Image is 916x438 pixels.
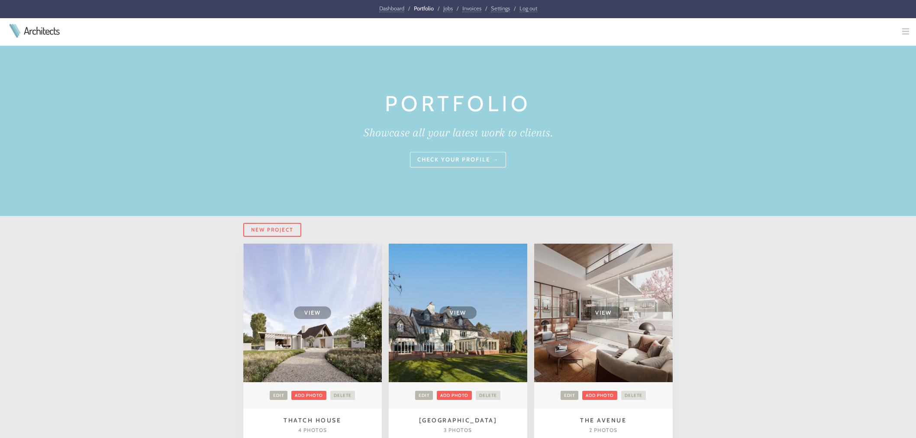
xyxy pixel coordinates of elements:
a: Log out [519,5,537,12]
a: [GEOGRAPHIC_DATA] [419,416,497,424]
a: Architects [24,26,59,36]
a: Edit [415,391,433,400]
a: Delete [476,391,500,400]
a: Settings [491,5,510,12]
span: / [438,5,439,12]
span: 4 photos [298,427,327,433]
a: View [534,244,673,382]
span: / [514,5,516,12]
span: / [485,5,487,12]
a: Invoices [462,5,481,12]
span: View [294,306,331,319]
a: Jobs [443,5,453,12]
a: The Avenue [580,416,626,424]
a: Add photo [582,391,617,400]
h1: Portfolio [243,87,673,120]
a: View [389,244,527,382]
a: Edit [561,391,578,400]
span: / [457,5,458,12]
a: Check your profile → [410,152,506,167]
a: Portfolio [414,5,434,12]
a: Dashboard [379,5,404,12]
span: 3 photos [444,427,472,433]
a: Delete [330,391,355,400]
span: / [408,5,410,12]
a: Add photo [437,391,472,400]
a: Delete [621,391,646,400]
span: View [439,306,477,319]
img: Architects [7,24,23,38]
a: View [243,244,382,382]
span: 2 photos [589,427,617,433]
a: Thatch House [284,416,341,424]
a: Edit [270,391,287,400]
span: View [585,306,622,319]
a: New Project [243,223,301,237]
a: Add photo [291,391,326,400]
h2: Showcase all your latest work to clients. [243,123,673,142]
